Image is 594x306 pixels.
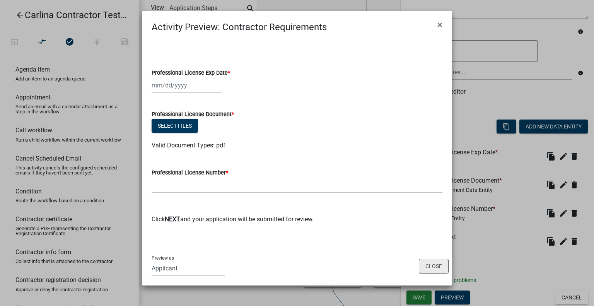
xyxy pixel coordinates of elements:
span: × [437,19,442,30]
label: Professional License Document [152,112,234,117]
h4: Activity Preview [152,20,327,34]
input: mm/dd/yyyy [152,77,222,93]
button: Close [419,259,449,274]
p: Click and your application will be submitted for review. [152,215,442,224]
button: Close [431,14,449,36]
label: Professional License Exp Date [152,70,230,76]
span: : Contractor Requirements [218,22,327,32]
span: Valid Document Types: pdf [152,142,225,149]
button: Select files [152,119,198,133]
strong: NEXT [165,215,180,223]
label: Professional License Number [152,170,228,176]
